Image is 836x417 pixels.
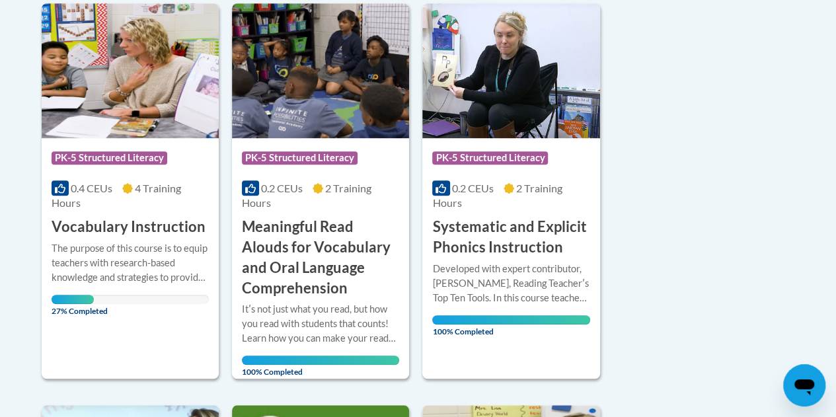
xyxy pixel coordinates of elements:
span: 0.2 CEUs [261,182,303,194]
span: 100% Completed [432,315,589,336]
span: 100% Completed [242,356,399,377]
iframe: Button to launch messaging window [783,364,825,406]
a: Course LogoPK-5 Structured Literacy0.2 CEUs2 Training Hours Meaningful Read Alouds for Vocabulary... [232,3,409,379]
span: 27% Completed [52,295,94,316]
a: Course LogoPK-5 Structured Literacy0.2 CEUs2 Training Hours Systematic and Explicit Phonics Instr... [422,3,599,379]
img: Course Logo [42,3,219,138]
h3: Vocabulary Instruction [52,217,206,237]
h3: Meaningful Read Alouds for Vocabulary and Oral Language Comprehension [242,217,399,298]
span: 0.4 CEUs [71,182,112,194]
span: PK-5 Structured Literacy [432,151,548,165]
div: The purpose of this course is to equip teachers with research-based knowledge and strategies to p... [52,241,209,285]
span: 0.2 CEUs [452,182,494,194]
div: Developed with expert contributor, [PERSON_NAME], Reading Teacherʹs Top Ten Tools. In this course... [432,262,589,305]
div: Your progress [242,356,399,365]
span: PK-5 Structured Literacy [242,151,358,165]
span: PK-5 Structured Literacy [52,151,167,165]
div: Your progress [52,295,94,304]
h3: Systematic and Explicit Phonics Instruction [432,217,589,258]
div: Your progress [432,315,589,324]
div: Itʹs not just what you read, but how you read with students that counts! Learn how you can make y... [242,302,399,346]
a: Course LogoPK-5 Structured Literacy0.4 CEUs4 Training Hours Vocabulary InstructionThe purpose of ... [42,3,219,379]
img: Course Logo [232,3,409,138]
img: Course Logo [422,3,599,138]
